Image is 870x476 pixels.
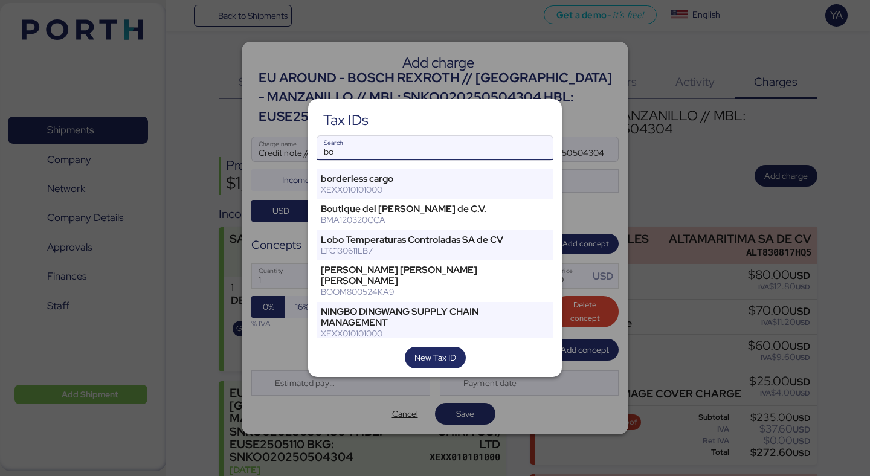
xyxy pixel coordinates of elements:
[321,184,509,195] div: XEXX010101000
[405,347,466,368] button: New Tax ID
[321,286,509,297] div: BOOM800524KA9
[414,350,456,365] span: New Tax ID
[321,245,509,256] div: LTC130611LB7
[317,136,553,160] input: Search
[323,115,369,126] div: Tax IDs
[321,328,509,339] div: XEXX010101000
[321,204,509,214] div: Boutique del [PERSON_NAME] de C.V.
[321,306,509,328] div: NINGBO DINGWANG SUPPLY CHAIN MANAGEMENT
[321,173,509,184] div: borderless cargo
[321,214,509,225] div: BMA120320CCA
[321,234,509,245] div: Lobo Temperaturas Controladas SA de CV
[321,265,509,286] div: [PERSON_NAME] [PERSON_NAME] [PERSON_NAME]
